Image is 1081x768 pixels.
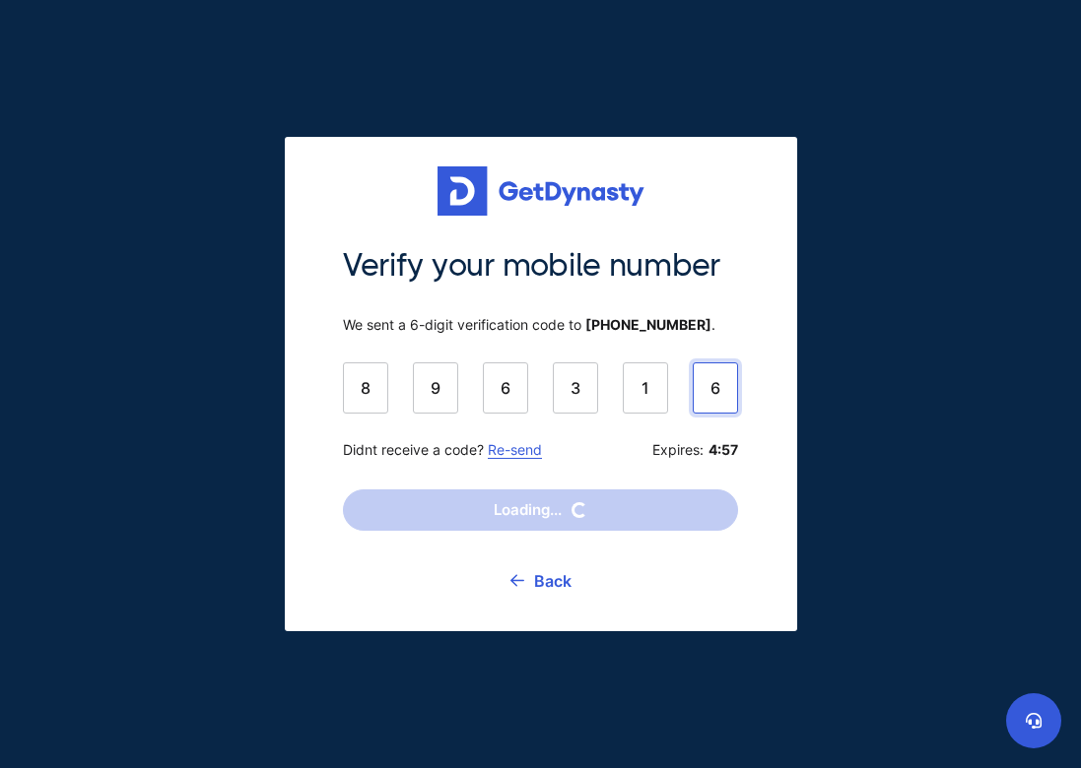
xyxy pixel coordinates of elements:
span: Didnt receive a code? [343,441,542,459]
b: 4:57 [709,441,738,459]
img: go back icon [510,574,524,587]
img: Get started for free with Dynasty Trust Company [438,166,644,216]
span: Expires: [652,441,738,459]
a: Back [510,556,572,606]
span: We sent a 6-digit verification code to . [343,316,738,334]
b: [PHONE_NUMBER] [585,316,711,333]
a: Re-send [488,441,542,458]
span: Verify your mobile number [343,245,738,287]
